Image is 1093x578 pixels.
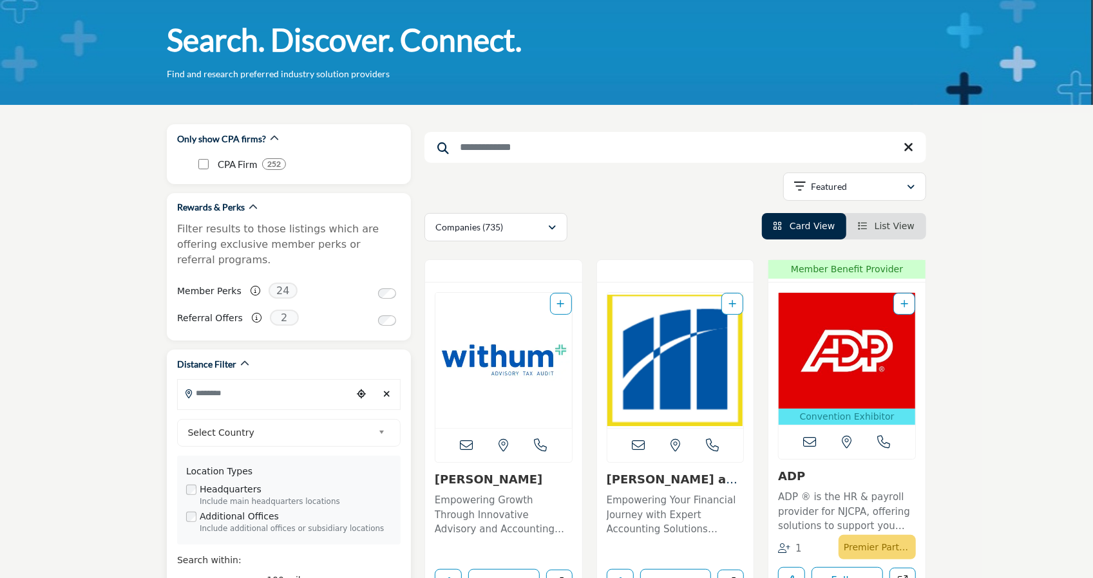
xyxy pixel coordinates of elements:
[778,469,805,483] a: ADP
[178,380,352,406] input: Search Location
[186,465,392,478] div: Location Types
[607,493,745,537] p: Empowering Your Financial Journey with Expert Accounting Solutions Specializing in accounting ser...
[607,472,743,500] a: [PERSON_NAME] and Company, ...
[424,213,567,241] button: Companies (735)
[435,221,503,234] p: Companies (735)
[779,293,915,409] img: ADP
[435,472,542,486] a: [PERSON_NAME]
[607,472,745,487] h3: Magone and Company, PC
[377,380,397,408] div: Clear search location
[270,310,299,326] span: 2
[167,68,390,80] p: Find and research preferred industry solution providers
[200,483,261,496] label: Headquarters
[858,221,915,231] a: View List
[435,493,573,537] p: Empowering Growth Through Innovative Advisory and Accounting Solutions This forward-thinking, tec...
[844,538,911,556] p: Premier Partner
[846,213,926,239] li: List View
[778,490,916,534] p: ADP ® is the HR & payroll provider for NJCPA, offering solutions to support you and your clients ...
[352,380,371,408] div: Choose your current location
[200,523,392,535] div: Include additional offices or subsidiary locations
[177,221,401,268] p: Filter results to those listings which are offering exclusive member perks or referral programs.
[200,496,392,508] div: Include main headquarters locations
[774,221,835,231] a: View Card
[779,293,915,425] a: Open Listing in new tab
[177,280,242,303] label: Member Perks
[200,510,279,523] label: Additional Offices
[607,293,744,428] img: Magone and Company, PC
[177,133,266,145] h2: Only show CPA firms?
[762,213,847,239] li: Card View
[378,315,396,326] input: Switch to Referral Offers
[607,490,745,537] a: Empowering Your Financial Journey with Expert Accounting Solutions Specializing in accounting ser...
[783,172,926,201] button: Featured
[812,180,848,193] p: Featured
[778,541,802,556] div: Followers
[781,410,913,424] p: Convention Exhibitor
[378,288,396,299] input: Switch to Member Perks
[435,293,572,428] a: Open Listing in new tab
[188,425,374,440] span: Select Country
[262,158,286,170] div: 252 Results For CPA Firm
[218,157,257,172] p: CPA Firm: CPA Firm
[424,132,926,163] input: Search Keyword
[875,221,915,231] span: List View
[900,299,908,309] a: Add To List
[772,263,922,276] span: Member Benefit Provider
[728,299,736,309] a: Add To List
[198,159,209,169] input: CPA Firm checkbox
[435,472,573,487] h3: Withum
[435,490,573,537] a: Empowering Growth Through Innovative Advisory and Accounting Solutions This forward-thinking, tec...
[778,469,916,483] h3: ADP
[557,299,565,309] a: Add To List
[177,307,243,330] label: Referral Offers
[795,543,802,554] span: 1
[177,201,245,214] h2: Rewards & Perks
[177,554,401,567] div: Search within:
[177,358,236,371] h2: Distance Filter
[778,487,916,534] a: ADP ® is the HR & payroll provider for NJCPA, offering solutions to support you and your clients ...
[790,221,835,231] span: Card View
[607,293,744,428] a: Open Listing in new tab
[267,160,281,169] b: 252
[269,283,298,299] span: 24
[435,293,572,428] img: Withum
[167,20,522,60] h1: Search. Discover. Connect.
